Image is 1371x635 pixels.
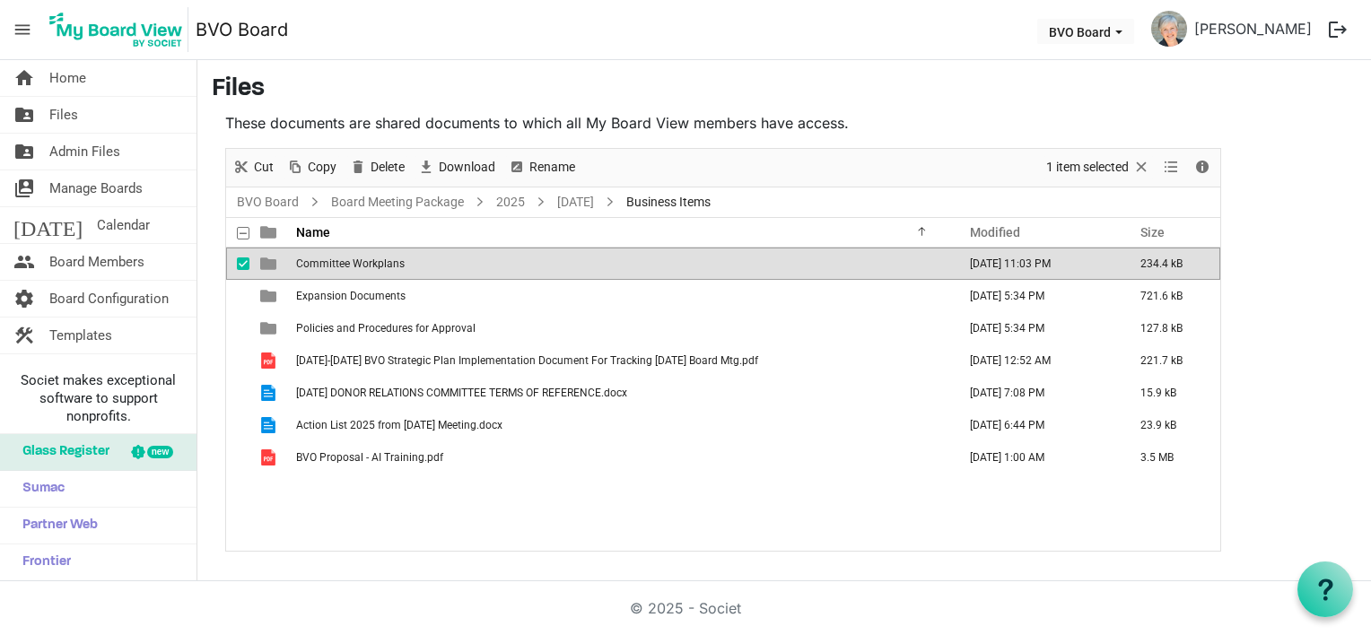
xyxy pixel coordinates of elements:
span: Policies and Procedures for Approval [296,322,476,335]
span: Board Members [49,244,144,280]
h3: Files [212,74,1357,105]
td: 127.8 kB is template cell column header Size [1122,312,1220,344]
div: Clear selection [1040,149,1157,187]
td: 221.7 kB is template cell column header Size [1122,344,1220,377]
span: switch_account [13,170,35,206]
td: is template cell column header type [249,280,291,312]
span: [DATE] DONOR RELATIONS COMMITTEE TERMS OF REFERENCE.docx [296,387,627,399]
td: is template cell column header type [249,344,291,377]
td: 2025 SEPTEMBER DONOR RELATIONS COMMITTEE TERMS OF REFERENCE.docx is template cell column header Name [291,377,951,409]
span: Manage Boards [49,170,143,206]
a: [PERSON_NAME] [1187,11,1319,47]
a: BVO Board [196,12,288,48]
div: Cut [226,149,280,187]
td: is template cell column header type [249,312,291,344]
td: 721.6 kB is template cell column header Size [1122,280,1220,312]
td: checkbox [226,409,249,441]
td: Policies and Procedures for Approval is template cell column header Name [291,312,951,344]
td: checkbox [226,248,249,280]
span: [DATE] [13,207,83,243]
a: BVO Board [233,191,302,213]
button: BVO Board dropdownbutton [1037,19,1134,44]
a: 2025 [493,191,528,213]
span: settings [13,281,35,317]
td: September 24, 2025 11:03 PM column header Modified [951,248,1122,280]
td: 3.5 MB is template cell column header Size [1122,441,1220,474]
td: September 23, 2025 12:52 AM column header Modified [951,344,1122,377]
td: Committee Workplans is template cell column header Name [291,248,951,280]
span: Business Items [623,191,714,213]
button: Cut [230,156,277,178]
td: Expansion Documents is template cell column header Name [291,280,951,312]
span: Glass Register [13,434,109,470]
td: is template cell column header type [249,441,291,474]
div: new [147,446,173,458]
button: Download [415,156,499,178]
span: Partner Web [13,508,98,544]
span: people [13,244,35,280]
span: Committee Workplans [296,257,405,270]
td: 234.4 kB is template cell column header Size [1122,248,1220,280]
span: Frontier [13,544,71,580]
img: PyyS3O9hLMNWy5sfr9llzGd1zSo7ugH3aP_66mAqqOBuUsvSKLf-rP3SwHHrcKyCj7ldBY4ygcQ7lV8oQjcMMA_thumb.png [1151,11,1187,47]
p: These documents are shared documents to which all My Board View members have access. [225,112,1221,134]
span: folder_shared [13,97,35,133]
span: Files [49,97,78,133]
span: BVO Proposal - AI Training.pdf [296,451,443,464]
span: Expansion Documents [296,290,406,302]
img: My Board View Logo [44,7,188,52]
td: September 24, 2025 5:34 PM column header Modified [951,280,1122,312]
span: Calendar [97,207,150,243]
span: 1 item selected [1044,156,1131,178]
span: Board Configuration [49,281,169,317]
td: checkbox [226,280,249,312]
a: Board Meeting Package [327,191,467,213]
div: Delete [343,149,411,187]
span: Home [49,60,86,96]
span: Admin Files [49,134,120,170]
td: 2024-2027 BVO Strategic Plan Implementation Document For Tracking Sept 25 2025 Board Mtg.pdf is t... [291,344,951,377]
a: My Board View Logo [44,7,196,52]
div: Details [1187,149,1218,187]
td: checkbox [226,312,249,344]
button: Copy [284,156,340,178]
span: Modified [970,225,1020,239]
span: Download [437,156,497,178]
span: folder_shared [13,134,35,170]
span: [DATE]-[DATE] BVO Strategic Plan Implementation Document For Tracking [DATE] Board Mtg.pdf [296,354,758,367]
div: Download [411,149,502,187]
td: September 20, 2025 6:44 PM column header Modified [951,409,1122,441]
td: checkbox [226,344,249,377]
span: home [13,60,35,96]
td: is template cell column header type [249,248,291,280]
button: View dropdownbutton [1160,156,1182,178]
span: Cut [252,156,275,178]
a: © 2025 - Societ [630,599,741,617]
a: [DATE] [554,191,598,213]
span: Copy [306,156,338,178]
td: Action List 2025 from August 28, 2025 Meeting.docx is template cell column header Name [291,409,951,441]
td: is template cell column header type [249,409,291,441]
button: Details [1191,156,1215,178]
span: construction [13,317,35,353]
div: Copy [280,149,343,187]
td: September 24, 2025 5:34 PM column header Modified [951,312,1122,344]
span: Templates [49,317,112,353]
span: Name [296,225,330,239]
td: BVO Proposal - AI Training.pdf is template cell column header Name [291,441,951,474]
span: Rename [528,156,577,178]
button: Selection [1044,156,1154,178]
td: 15.9 kB is template cell column header Size [1122,377,1220,409]
span: Action List 2025 from [DATE] Meeting.docx [296,419,502,431]
td: is template cell column header type [249,377,291,409]
span: Sumac [13,471,65,507]
div: Rename [502,149,581,187]
td: September 19, 2025 1:00 AM column header Modified [951,441,1122,474]
td: checkbox [226,441,249,474]
button: logout [1319,11,1357,48]
div: View [1157,149,1187,187]
span: Delete [369,156,406,178]
button: Delete [346,156,408,178]
button: Rename [505,156,579,178]
span: menu [5,13,39,47]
